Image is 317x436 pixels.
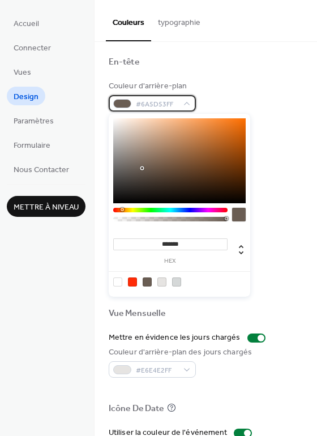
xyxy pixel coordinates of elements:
span: Mettre à niveau [14,202,79,213]
a: Design [7,87,45,105]
span: #E6E4E2FF [136,365,178,377]
a: Vues [7,62,38,81]
span: Nous Contacter [14,164,69,176]
div: rgb(230, 228, 226) [157,277,166,287]
div: Vue Mensuelle [109,308,165,320]
a: Paramètres [7,111,61,130]
span: Design [14,91,38,103]
label: hex [113,258,228,264]
div: Couleur d'arrière-plan [109,80,194,92]
div: rgb(255, 43, 6) [128,277,137,287]
div: rgb(255, 255, 255) [113,277,122,287]
span: Accueil [14,18,39,30]
span: #6A5D53FF [136,99,178,110]
div: rgb(213, 216, 216) [172,277,181,287]
a: Formulaire [7,135,57,154]
span: Vues [14,67,31,79]
div: rgb(106, 93, 83) [143,277,152,287]
div: Mettre en évidence les jours chargés [109,332,241,344]
a: Nous Contacter [7,160,76,178]
span: Connecter [14,42,51,54]
a: Connecter [7,38,58,57]
div: En-tête [109,57,139,69]
div: Couleur d'arrière-plan des jours chargés [109,347,252,358]
span: Paramètres [14,116,54,127]
button: Mettre à niveau [7,196,85,217]
a: Accueil [7,14,46,32]
div: Icône De Date [109,403,164,415]
span: Formulaire [14,140,50,152]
